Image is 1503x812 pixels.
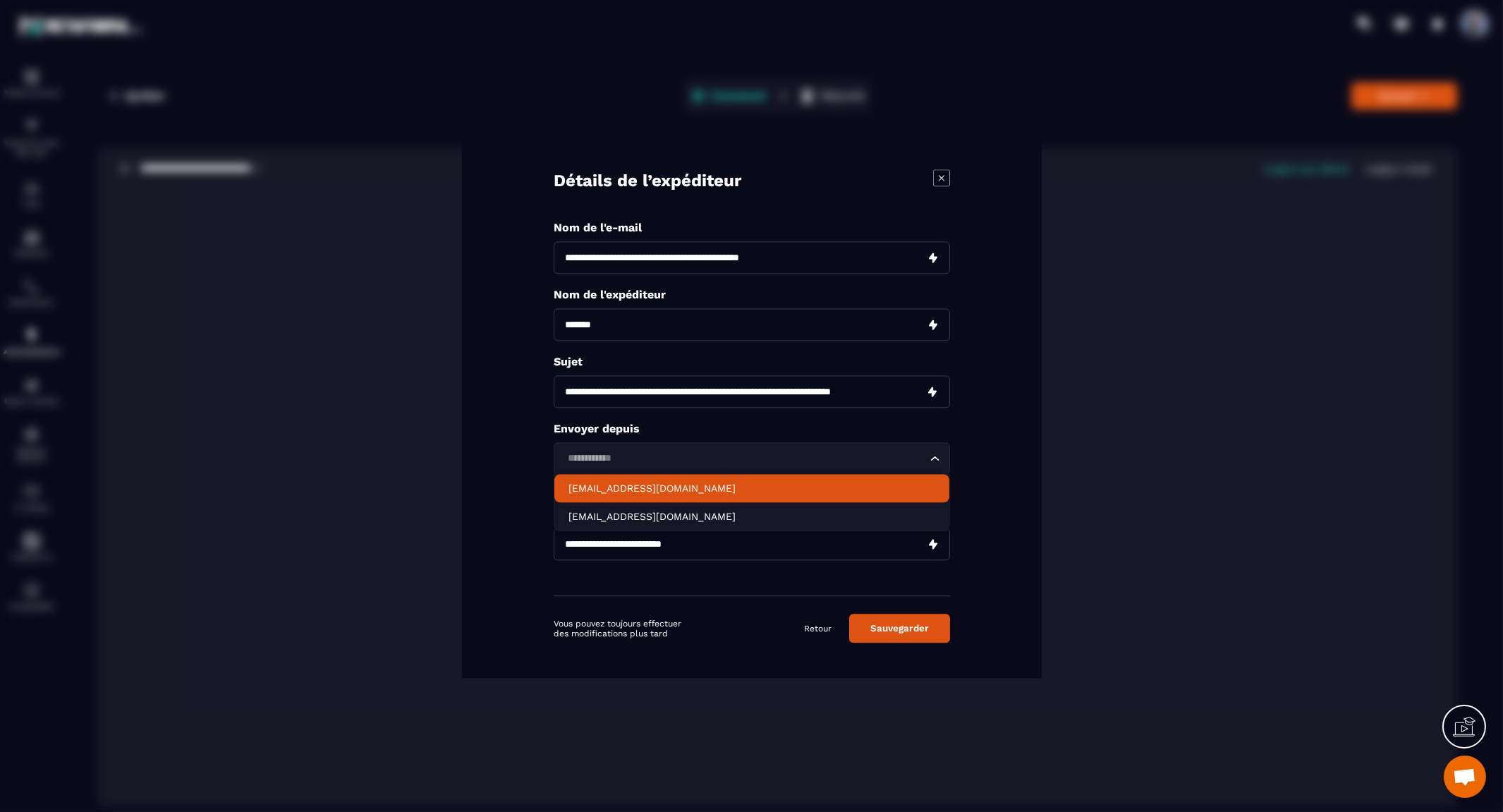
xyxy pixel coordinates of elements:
input: Search for option [563,451,927,466]
button: Sauvegarder [849,614,950,643]
div: Ouvrir le chat [1444,756,1486,798]
div: Search for option [554,442,950,475]
p: Nom de l'e-mail [554,221,950,234]
p: Envoyer depuis [554,422,950,435]
h4: Détails de l’expéditeur [554,169,741,193]
p: q.philippe@aligner-formation.com [568,509,935,523]
p: contact@aligner-formation.com [568,481,935,495]
p: Nom de l'expéditeur [554,288,950,301]
p: Vous pouvez toujours effectuer des modifications plus tard [554,619,684,638]
p: Sujet [554,355,950,368]
a: Retour [804,623,832,634]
